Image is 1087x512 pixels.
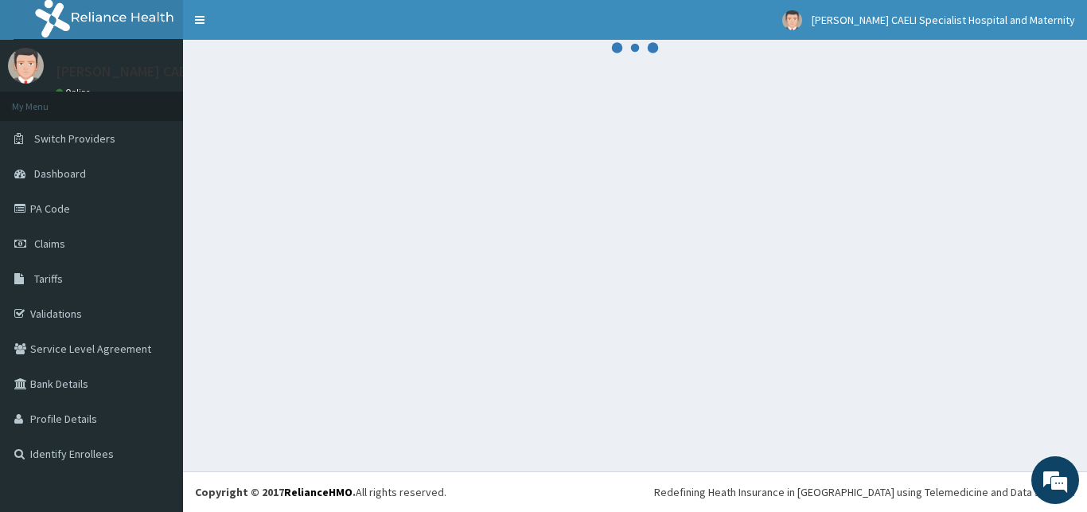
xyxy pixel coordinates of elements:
svg: audio-loading [611,24,659,72]
img: User Image [782,10,802,30]
span: [PERSON_NAME] CAELI Specialist Hospital and Maternity [812,13,1075,27]
footer: All rights reserved. [183,471,1087,512]
span: Tariffs [34,272,63,286]
a: Online [56,87,94,98]
p: [PERSON_NAME] CAELI Specialist Hospital and Maternity [56,64,407,79]
span: Dashboard [34,166,86,181]
a: RelianceHMO [284,485,353,499]
img: User Image [8,48,44,84]
strong: Copyright © 2017 . [195,485,356,499]
span: Switch Providers [34,131,115,146]
span: Claims [34,236,65,251]
div: Redefining Heath Insurance in [GEOGRAPHIC_DATA] using Telemedicine and Data Science! [654,484,1075,500]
